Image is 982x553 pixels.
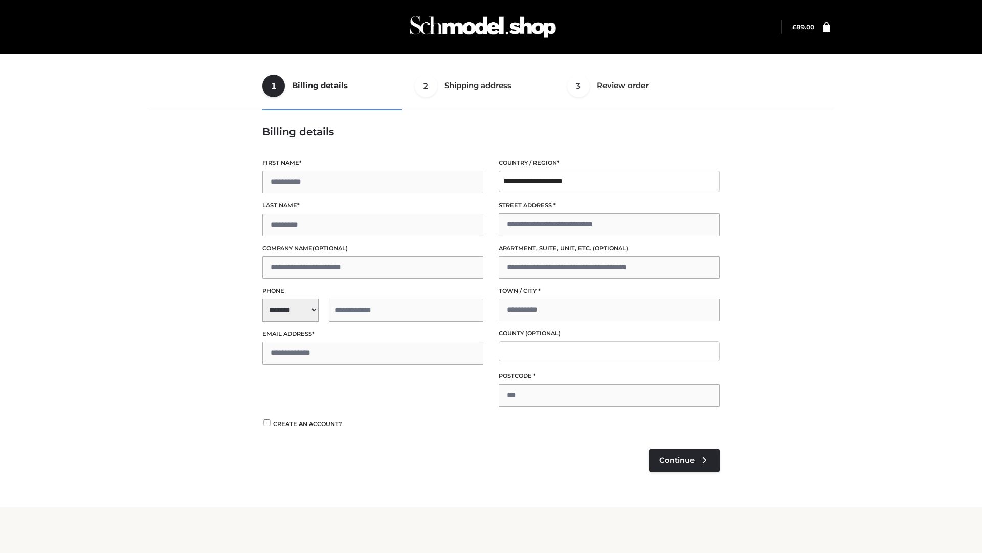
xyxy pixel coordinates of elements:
[499,286,720,296] label: Town / City
[593,245,628,252] span: (optional)
[273,420,342,428] span: Create an account?
[262,286,483,296] label: Phone
[262,419,272,426] input: Create an account?
[499,158,720,168] label: Country / Region
[313,245,348,252] span: (optional)
[649,449,720,472] a: Continue
[499,371,720,381] label: Postcode
[406,7,560,47] img: Schmodel Admin 964
[659,456,695,465] span: Continue
[499,201,720,210] label: Street address
[792,23,814,31] bdi: 89.00
[262,329,483,339] label: Email address
[262,158,483,168] label: First name
[262,244,483,253] label: Company name
[262,125,720,138] h3: Billing details
[499,244,720,253] label: Apartment, suite, unit, etc.
[262,201,483,210] label: Last name
[792,23,814,31] a: £89.00
[525,330,561,337] span: (optional)
[792,23,796,31] span: £
[499,329,720,338] label: County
